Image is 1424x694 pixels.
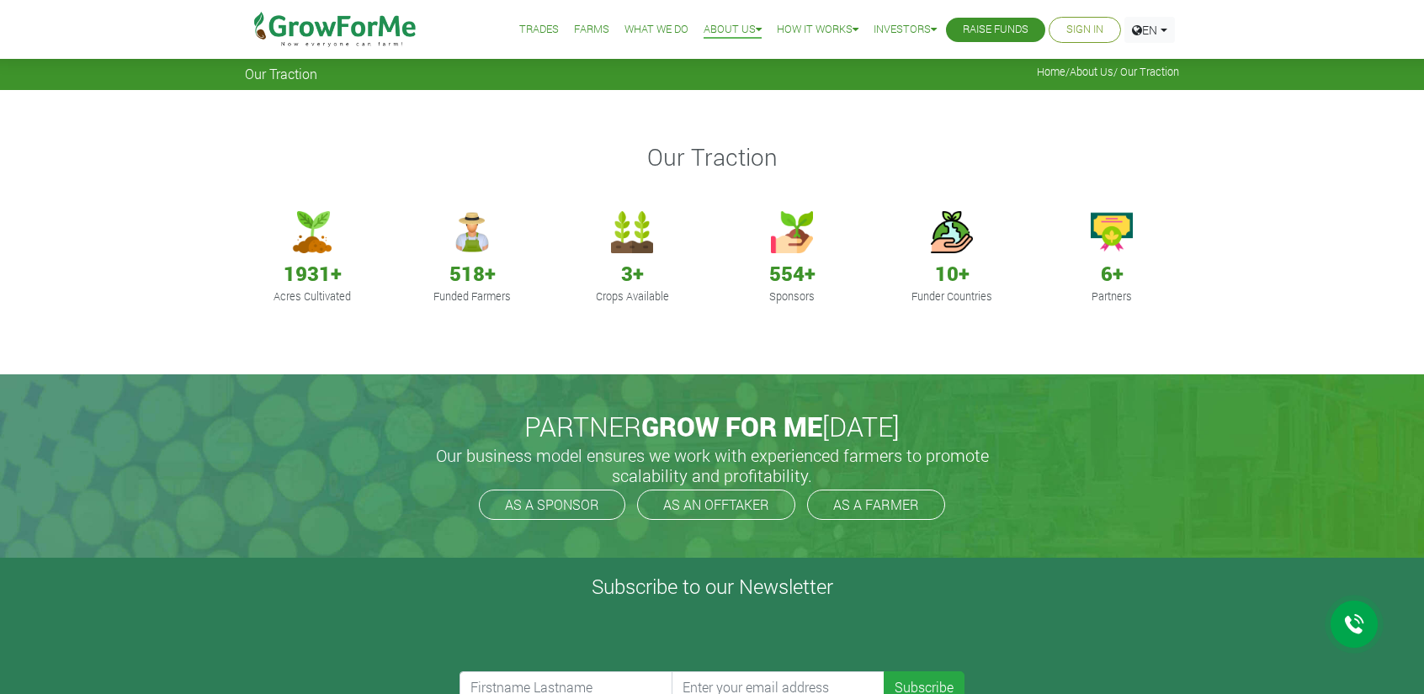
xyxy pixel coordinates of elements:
[256,289,369,305] p: Acres Cultivated
[641,408,822,444] span: GROW FOR ME
[574,21,609,39] a: Farms
[1091,211,1133,253] img: growforme image
[416,289,529,305] p: Funded Farmers
[1037,65,1065,78] a: Home
[21,575,1403,599] h4: Subscribe to our Newsletter
[1066,21,1103,39] a: Sign In
[736,289,848,305] p: Sponsors
[771,211,813,253] img: growforme image
[733,262,851,286] h4: 554+
[417,445,1007,485] h5: Our business model ensures we work with experienced farmers to promote scalability and profitabil...
[637,490,795,520] a: AS AN OFFTAKER
[624,21,688,39] a: What We Do
[807,490,945,520] a: AS A FARMER
[1124,17,1175,43] a: EN
[963,21,1028,39] a: Raise Funds
[1053,262,1171,286] h4: 6+
[576,289,688,305] p: Crops Available
[1070,65,1113,78] a: About Us
[253,262,371,286] h4: 1931+
[893,262,1011,286] h4: 10+
[874,21,937,39] a: Investors
[413,262,531,286] h4: 518+
[1037,66,1179,78] span: / / Our Traction
[931,211,973,253] img: growforme image
[291,211,333,253] img: growforme image
[247,143,1177,172] h3: Our Traction
[573,262,691,286] h4: 3+
[777,21,858,39] a: How it Works
[245,66,317,82] span: Our Traction
[252,411,1172,442] h2: PARTNER [DATE]
[704,21,762,39] a: About Us
[479,490,625,520] a: AS A SPONSOR
[611,211,653,253] img: growforme image
[460,606,715,671] iframe: reCAPTCHA
[1055,289,1168,305] p: Partners
[451,211,493,253] img: growforme image
[895,289,1008,305] p: Funder Countries
[519,21,559,39] a: Trades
